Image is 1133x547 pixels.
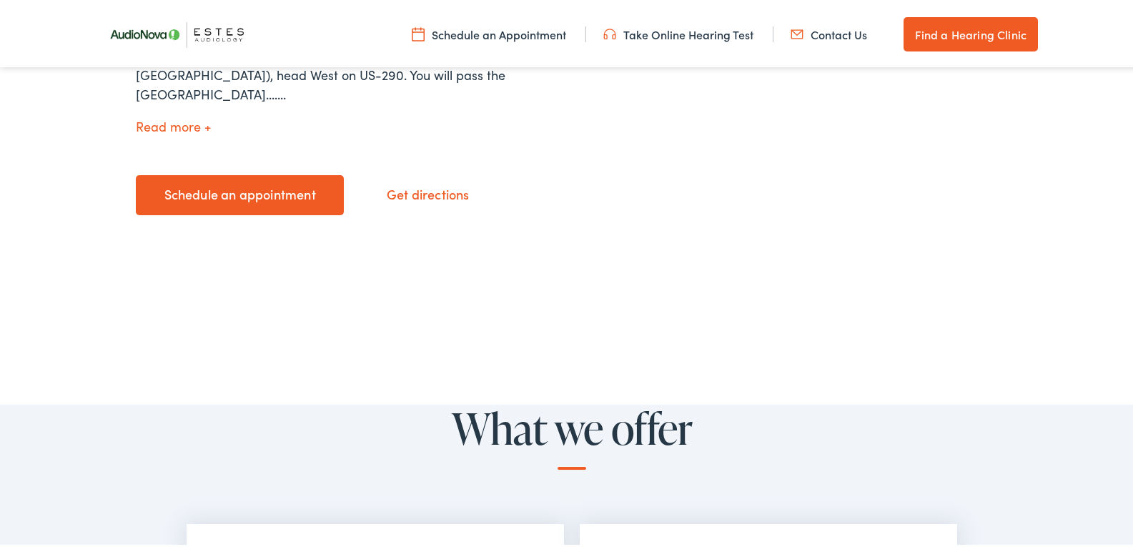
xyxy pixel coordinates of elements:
div: From East on US-290 (coming from [GEOGRAPHIC_DATA] or [GEOGRAPHIC_DATA]), head West on US-290. Yo... [136,43,572,101]
img: utility icon [412,24,425,39]
img: utility icon [603,24,616,39]
img: utility icon [791,24,803,39]
a: Take Online Hearing Test [603,24,753,39]
h2: What we offer [179,402,965,467]
a: Find a Hearing Clinic [904,14,1038,49]
a: Contact Us [791,24,867,39]
a: Schedule an appointment [136,172,344,212]
button: Read more [136,117,211,132]
a: Schedule an Appointment [412,24,566,39]
a: Get directions [358,174,498,211]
